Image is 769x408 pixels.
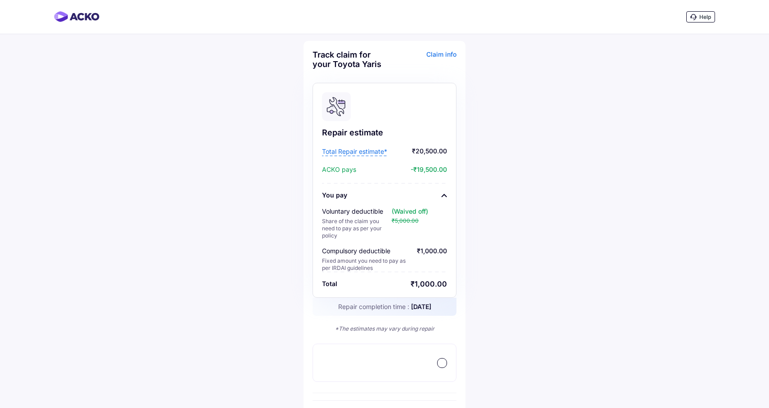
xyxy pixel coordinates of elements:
[322,207,392,216] div: Voluntary deductible
[389,147,447,156] span: ₹20,500.00
[358,165,447,174] span: -₹19,500.00
[322,191,347,200] div: You pay
[417,247,447,272] div: ₹1,000.00
[322,247,410,256] div: Compulsory deductible
[322,165,356,174] span: ACKO pays
[322,147,387,156] span: Total Repair estimate*
[322,127,447,138] div: Repair estimate
[322,279,337,288] div: Total
[313,325,456,333] div: *The estimates may vary during repair
[387,50,456,76] div: Claim info
[313,298,456,316] div: Repair completion time :
[392,217,419,224] span: ₹5,000.00
[392,207,428,215] span: (Waived off)
[699,13,711,20] span: Help
[322,257,410,272] div: Fixed amount you need to pay as per IRDAI guidelines
[411,303,431,310] span: [DATE]
[322,218,392,239] div: Share of the claim you need to pay as per your policy
[411,279,447,288] div: ₹1,000.00
[313,50,382,69] div: Track claim for your Toyota Yaris
[54,11,99,22] img: horizontal-gradient.png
